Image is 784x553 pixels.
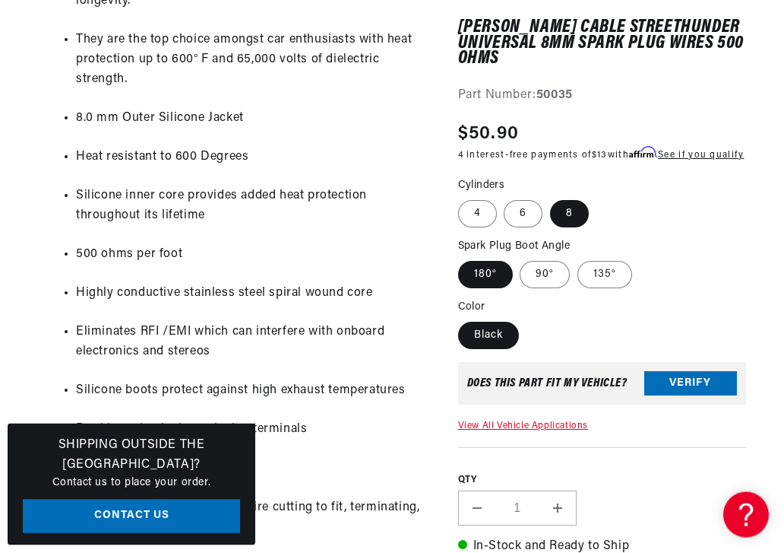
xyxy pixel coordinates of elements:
[76,187,420,246] li: Silicone inner core provides added heat protection throughout its lifetime
[76,323,420,382] li: Eliminates RFI /EMI which can interfere with onboard electronics and stereos
[504,200,542,227] label: 6
[536,89,573,101] strong: 50035
[458,120,520,148] span: $50.90
[458,261,513,288] label: 180°
[23,500,240,534] a: Contact Us
[644,371,737,396] button: Verify
[76,31,420,109] li: They are the top choice amongst car enthusiasts with heat protection up to 600° F and 65,000 volt...
[458,474,746,487] label: QTY
[458,299,487,315] legend: Color
[458,177,507,193] legend: Cylinders
[76,421,420,459] li: Double spring lock spark plug terminals
[458,21,746,67] h1: [PERSON_NAME] Cable StreeThunder Universal 8mm Spark Plug Wires 500 Ohms
[76,246,420,284] li: 500 ohms per foot
[458,200,497,227] label: 4
[458,421,588,431] a: View All Vehicle Applications
[458,148,744,162] p: 4 interest-free payments of with .
[23,475,240,491] p: Contact us to place your order.
[76,284,420,323] li: Highly conductive stainless steel spiral wound core
[458,322,519,349] label: Black
[76,110,420,148] li: 8.0 mm Outer Silicone Jacket
[458,86,746,106] div: Part Number:
[592,151,608,160] span: $13
[629,147,656,158] span: Affirm
[658,151,744,160] a: See if you qualify - Learn more about Affirm Financing (opens in modal)
[76,382,420,421] li: Silicone boots protect against high exhaust temperatures
[458,238,571,254] legend: Spark Plug Boot Angle
[23,436,240,475] h3: Shipping Outside the [GEOGRAPHIC_DATA]?
[467,377,628,389] div: Does This part fit My vehicle?
[76,148,420,187] li: Heat resistant to 600 Degrees
[577,261,632,288] label: 135°
[550,200,589,227] label: 8
[520,261,570,288] label: 90°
